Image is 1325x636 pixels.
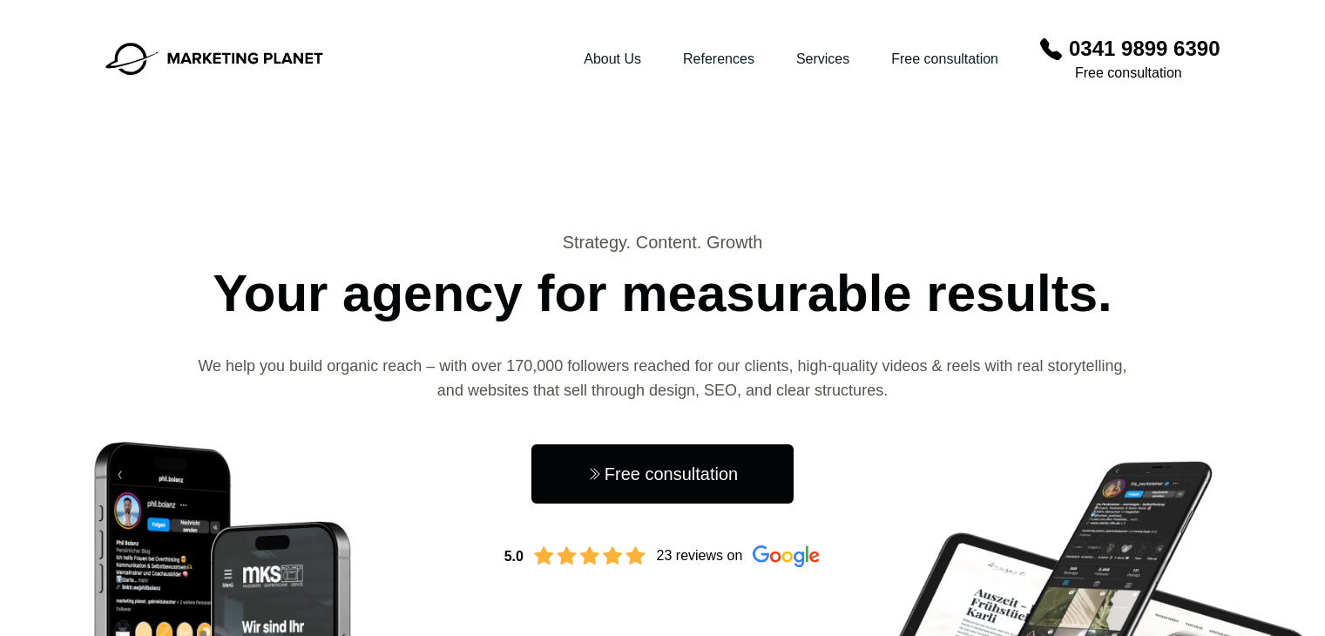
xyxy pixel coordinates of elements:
[198,357,1126,399] font: We help you build organic reach – with over 170,000 followers reached for our clients, high-quali...
[563,233,763,252] font: Strategy. Content. Growth
[1069,37,1220,60] font: 0341 9899 6390
[891,51,998,66] a: Free consultation
[504,549,524,564] font: 5.0
[213,264,1112,322] font: Your agency for measurable results.
[683,51,754,66] a: References
[1069,35,1220,63] a: 0341 9899 6390
[584,51,641,66] a: About Us
[605,464,738,484] font: Free consultation
[531,444,794,504] a: Free consultation
[1075,65,1182,80] font: Free consultation
[657,548,743,563] font: 23 reviews on
[796,51,849,66] a: Services
[657,545,821,567] a: 23 reviews on
[105,43,323,76] img: Marketing Planet - Your online marketing company for social media & websites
